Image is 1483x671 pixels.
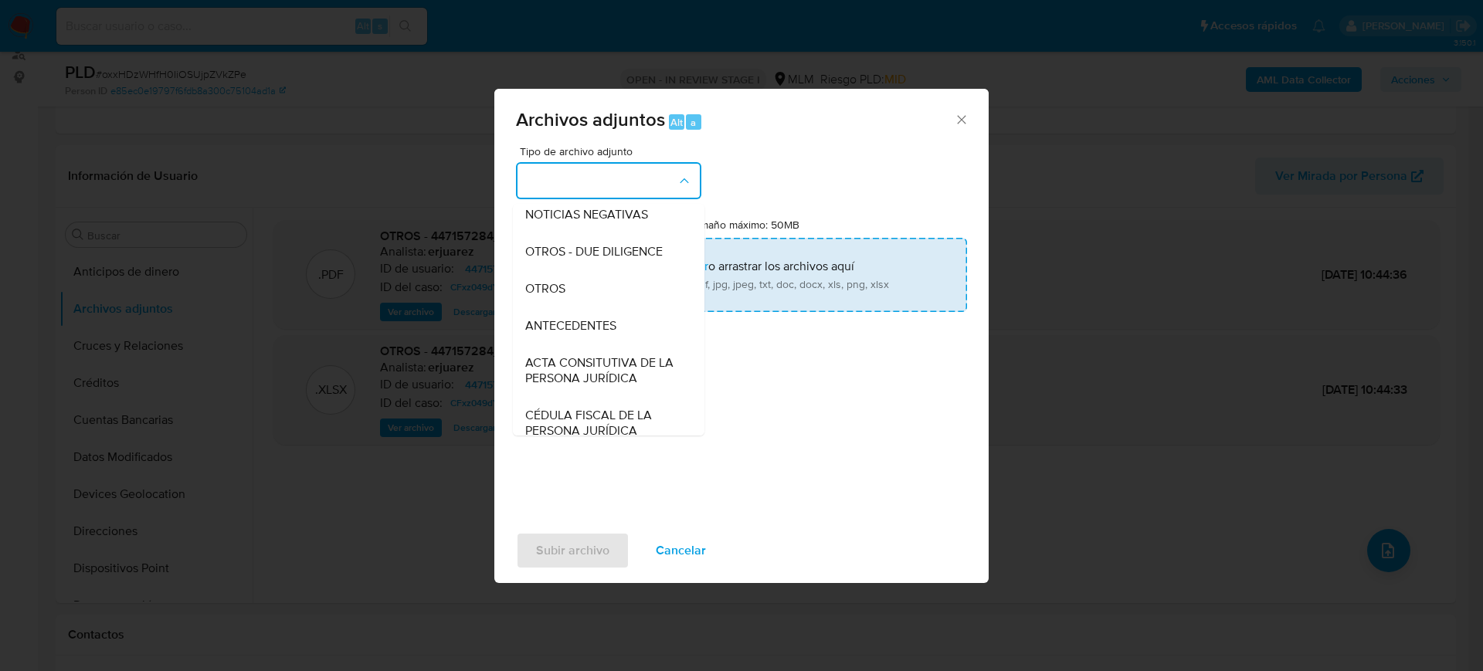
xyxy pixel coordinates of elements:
[525,408,683,439] span: CÉDULA FISCAL DE LA PERSONA JURÍDICA
[636,532,726,569] button: Cancelar
[691,115,696,130] span: a
[520,146,705,157] span: Tipo de archivo adjunto
[689,218,799,232] label: Tamaño máximo: 50MB
[516,106,665,133] span: Archivos adjuntos
[525,355,683,386] span: ACTA CONSITUTIVA DE LA PERSONA JURÍDICA
[525,207,648,222] span: NOTICIAS NEGATIVAS
[525,281,565,297] span: OTROS
[656,534,706,568] span: Cancelar
[670,115,683,130] span: Alt
[525,244,663,259] span: OTROS - DUE DILIGENCE
[525,318,616,334] span: ANTECEDENTES
[954,112,968,126] button: Cerrar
